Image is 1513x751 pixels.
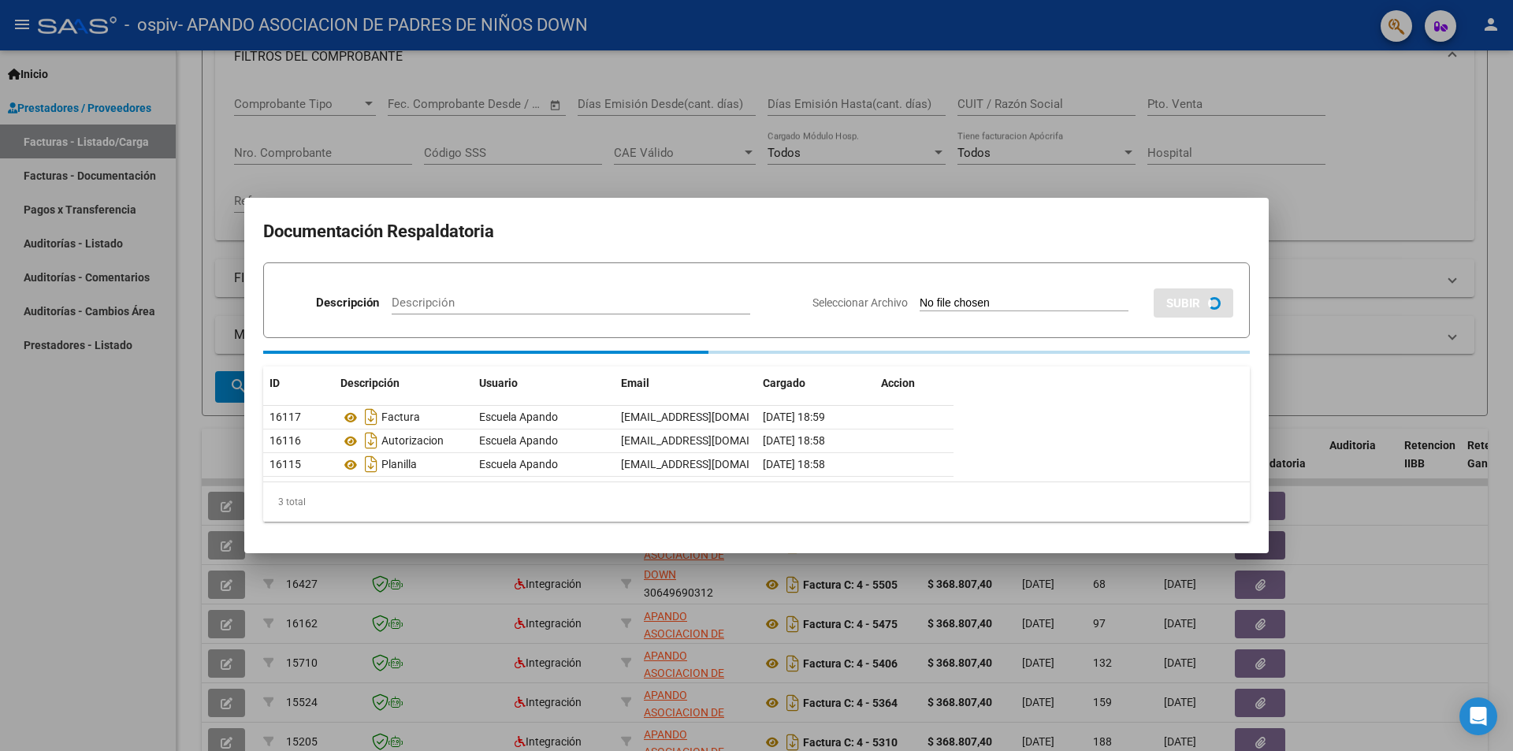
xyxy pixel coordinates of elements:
span: [EMAIL_ADDRESS][DOMAIN_NAME] [621,411,796,423]
span: Usuario [479,377,518,389]
div: 3 total [263,482,1250,522]
i: Descargar documento [361,404,381,429]
span: Descripción [340,377,400,389]
datatable-header-cell: Usuario [473,366,615,400]
span: [DATE] 18:59 [763,411,825,423]
datatable-header-cell: ID [263,366,334,400]
button: SUBIR [1154,288,1233,318]
span: Escuela Apando [479,411,558,423]
span: 16115 [270,458,301,470]
span: Cargado [763,377,805,389]
span: [DATE] 18:58 [763,458,825,470]
h2: Documentación Respaldatoria [263,217,1250,247]
span: [DATE] 18:58 [763,434,825,447]
span: Escuela Apando [479,434,558,447]
p: Descripción [316,294,379,312]
datatable-header-cell: Descripción [334,366,473,400]
span: SUBIR [1166,296,1200,310]
div: Planilla [340,452,467,477]
span: [EMAIL_ADDRESS][DOMAIN_NAME] [621,458,796,470]
datatable-header-cell: Accion [875,366,954,400]
div: Autorizacion [340,428,467,453]
span: Seleccionar Archivo [812,296,908,309]
i: Descargar documento [361,452,381,477]
span: 16117 [270,411,301,423]
datatable-header-cell: Email [615,366,756,400]
span: ID [270,377,280,389]
span: 16116 [270,434,301,447]
span: Escuela Apando [479,458,558,470]
datatable-header-cell: Cargado [756,366,875,400]
div: Factura [340,404,467,429]
span: Email [621,377,649,389]
div: Open Intercom Messenger [1459,697,1497,735]
span: Accion [881,377,915,389]
span: [EMAIL_ADDRESS][DOMAIN_NAME] [621,434,796,447]
i: Descargar documento [361,428,381,453]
